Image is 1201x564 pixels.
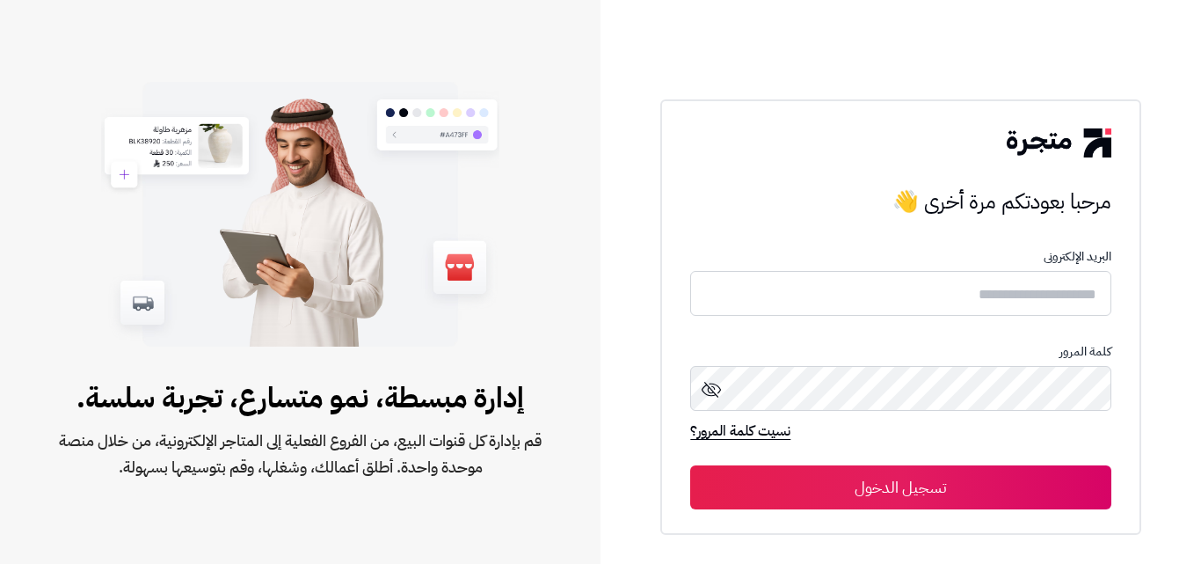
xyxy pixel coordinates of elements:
[1007,128,1110,157] img: logo-2.png
[56,428,544,480] span: قم بإدارة كل قنوات البيع، من الفروع الفعلية إلى المتاجر الإلكترونية، من خلال منصة موحدة واحدة. أط...
[690,250,1110,264] p: البريد الإلكترونى
[690,465,1110,509] button: تسجيل الدخول
[690,421,790,445] a: نسيت كلمة المرور؟
[56,377,544,419] span: إدارة مبسطة، نمو متسارع، تجربة سلسة.
[690,345,1110,359] p: كلمة المرور
[690,184,1110,219] h3: مرحبا بعودتكم مرة أخرى 👋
